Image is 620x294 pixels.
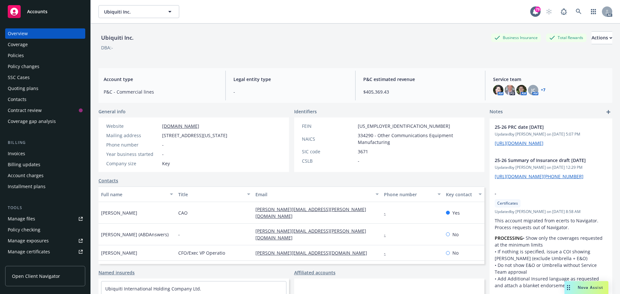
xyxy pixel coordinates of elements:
[101,231,169,238] span: [PERSON_NAME] (ABDAnswers)
[452,209,460,216] span: Yes
[178,231,180,238] span: -
[452,231,459,238] span: No
[495,217,607,231] p: This account migrated from ecerts to Navigator. Process requests out of Navigator.
[358,123,450,129] span: [US_EMPLOYER_IDENTIFICATION_NUMBER]
[106,151,160,157] div: Year business started
[592,31,612,44] button: Actions
[162,123,199,129] a: [DOMAIN_NAME]
[8,159,40,170] div: Billing updates
[5,105,85,116] a: Contract review
[587,5,600,18] a: Switch app
[443,187,484,202] button: Key contact
[505,85,515,95] img: photo
[255,191,372,198] div: Email
[5,170,85,181] a: Account charges
[255,206,366,219] a: [PERSON_NAME][EMAIL_ADDRESS][PERSON_NAME][DOMAIN_NAME]
[384,231,391,238] a: -
[302,148,355,155] div: SIC code
[302,123,355,129] div: FEIN
[490,108,503,116] span: Notes
[495,131,607,137] span: Updated by [PERSON_NAME] on [DATE] 5:07 PM
[162,141,164,148] span: -
[5,139,85,146] div: Billing
[98,5,179,18] button: Ubiquiti Inc.
[384,191,433,198] div: Phone number
[5,116,85,127] a: Coverage gap analysis
[557,5,570,18] a: Report a Bug
[572,5,585,18] a: Search
[578,285,603,290] span: Nova Assist
[490,118,612,152] div: 25-26 PRC date [DATE]Updatedby [PERSON_NAME] on [DATE] 5:07 PM[URL][DOMAIN_NAME]
[495,157,590,164] span: 25-26 Summary of Insurance draft [DATE]
[253,187,381,202] button: Email
[8,181,46,192] div: Installment plans
[98,269,135,276] a: Named insureds
[178,249,225,256] span: CFO/Exec VP Operatio
[8,214,35,224] div: Manage files
[490,152,612,185] div: 25-26 Summary of Insurance draft [DATE]Updatedby [PERSON_NAME] on [DATE] 12:29 PM[URL][DOMAIN_NAM...
[542,5,555,18] a: Start snowing
[302,157,355,164] div: CSLB
[8,258,40,268] div: Manage claims
[452,249,459,256] span: No
[516,85,527,95] img: photo
[495,235,607,289] p: • Show only the coverages requested at the minimum limits • If nothing is specified, issue a COI ...
[5,214,85,224] a: Manage files
[358,157,359,164] span: -
[384,210,391,216] a: -
[495,173,584,179] a: [URL][DOMAIN_NAME][PHONE_NUMBER]
[162,151,164,157] span: -
[8,247,50,257] div: Manage certificates
[106,160,160,167] div: Company size
[8,94,26,105] div: Contacts
[5,181,85,192] a: Installment plans
[592,32,612,44] div: Actions
[8,83,38,94] div: Quoting plans
[255,228,366,241] a: [PERSON_NAME][EMAIL_ADDRESS][PERSON_NAME][DOMAIN_NAME]
[294,269,336,276] a: Affiliated accounts
[5,94,85,105] a: Contacts
[106,132,160,139] div: Mailing address
[162,132,227,139] span: [STREET_ADDRESS][US_STATE]
[564,281,573,294] div: Drag to move
[5,72,85,83] a: SSC Cases
[5,148,85,159] a: Invoices
[495,235,523,241] strong: PROCESSING
[493,85,503,95] img: photo
[495,209,607,215] span: Updated by [PERSON_NAME] on [DATE] 8:58 AM
[8,225,40,235] div: Policy checking
[604,108,612,116] a: add
[495,124,590,130] span: 25-26 PRC date [DATE]
[302,136,355,142] div: NAICS
[446,191,475,198] div: Key contact
[495,165,607,170] span: Updated by [PERSON_NAME] on [DATE] 12:29 PM
[497,200,518,206] span: Certificates
[105,286,201,292] a: Ubiquiti International Holding Company Ltd.
[162,160,170,167] span: Key
[106,123,160,129] div: Website
[5,61,85,72] a: Policy changes
[5,205,85,211] div: Tools
[564,281,608,294] button: Nova Assist
[5,39,85,50] a: Coverage
[493,76,607,83] span: Service team
[358,132,477,146] span: 334290 - Other Communications Equipment Manufacturing
[233,76,347,83] span: Legal entity type
[381,187,443,202] button: Phone number
[8,116,56,127] div: Coverage gap analysis
[358,148,368,155] span: 3671
[495,190,590,197] span: -
[490,185,612,294] div: -CertificatesUpdatedby [PERSON_NAME] on [DATE] 8:58 AMThis account migrated from ecerts to Naviga...
[101,44,113,51] div: DBA: -
[5,225,85,235] a: Policy checking
[5,83,85,94] a: Quoting plans
[8,105,42,116] div: Contract review
[176,187,253,202] button: Title
[363,88,477,95] span: $405,369.43
[8,72,30,83] div: SSC Cases
[27,9,47,14] span: Accounts
[491,34,541,42] div: Business Insurance
[5,159,85,170] a: Billing updates
[8,61,39,72] div: Policy changes
[5,236,85,246] a: Manage exposures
